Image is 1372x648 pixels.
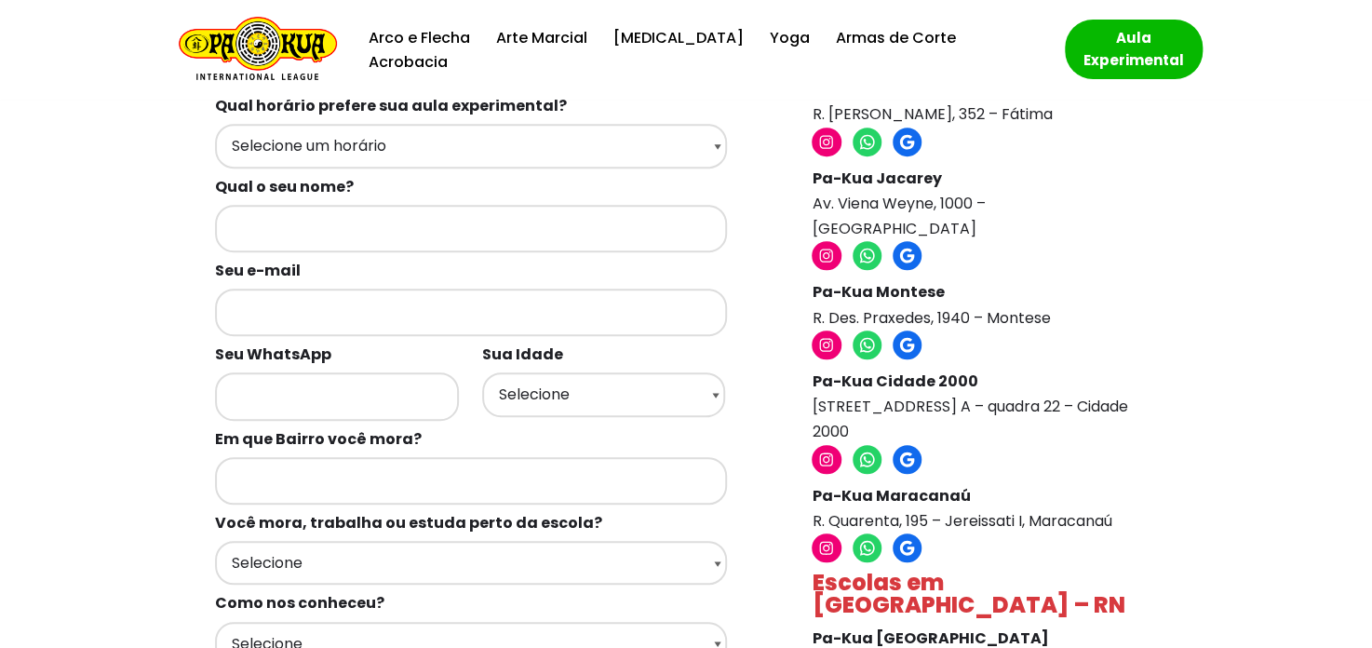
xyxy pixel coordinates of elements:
[215,176,354,197] b: Qual o seu nome?
[812,166,1147,242] p: Av. Viena Weyne, 1000 – [GEOGRAPHIC_DATA]
[215,344,331,365] b: Seu WhatsApp
[613,25,744,50] a: [MEDICAL_DATA]
[369,25,470,50] a: Arco e Flecha
[215,592,384,614] b: Como nos conheceu?
[812,572,1147,616] h4: Escolas em [GEOGRAPHIC_DATA] – RN
[482,344,563,365] b: Sua Idade
[812,168,941,189] strong: Pa-Kua Jacarey
[365,25,1037,74] div: Menu primário
[496,25,587,50] a: Arte Marcial
[812,483,1147,533] p: R. Quarenta, 195 – Jereissati I, Maracanaú
[836,25,956,50] a: Armas de Corte
[812,279,1147,330] p: R. Des. Praxedes, 1940 – Montese
[812,281,944,303] strong: Pa-Kua Montese
[215,428,422,450] b: Em que Bairro você mora?
[770,25,810,50] a: Yoga
[1065,20,1203,79] a: Aula Experimental
[215,512,602,533] b: Você mora, trabalha ou estuda perto da escola?
[812,76,1147,127] p: R. [PERSON_NAME], 352 – Fátima
[169,17,337,83] a: Escola de Conhecimentos Orientais Pa-Kua Uma escola para toda família
[812,371,977,392] strong: Pa-Kua Cidade 2000
[215,260,301,281] b: Seu e-mail
[812,369,1147,445] p: [STREET_ADDRESS] A – quadra 22 – Cidade 2000
[215,95,567,116] b: Qual horário prefere sua aula experimental?
[812,485,970,506] strong: Pa-Kua Maracanaú
[369,49,448,74] a: Acrobacia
